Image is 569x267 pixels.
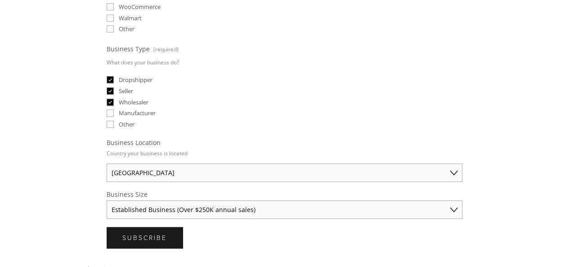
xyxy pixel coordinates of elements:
span: Manufacturer [119,109,156,117]
span: Business Size [107,190,148,199]
span: Business Location [107,138,161,147]
input: Walmart [107,14,114,22]
span: Seller [119,87,133,95]
span: Walmart [119,14,142,22]
p: Country your business is located [107,147,188,160]
span: (required) [153,43,178,56]
span: Other [119,25,134,33]
input: Wholesaler [107,99,114,106]
button: SubscribeSubscribe [107,227,183,248]
span: Subscribe [122,233,167,242]
select: Business Size [107,200,462,219]
input: Other [107,25,114,32]
span: Dropshipper [119,76,152,84]
input: Seller [107,87,114,95]
span: Business Type [107,45,150,53]
span: WooCommerce [119,3,161,11]
input: Other [107,121,114,128]
input: Manufacturer [107,109,114,117]
input: WooCommerce [107,3,114,10]
p: What does your business do? [107,56,179,69]
span: Other [119,120,134,128]
input: Dropshipper [107,76,114,83]
span: Wholesaler [119,98,148,106]
select: Business Location [107,163,462,182]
